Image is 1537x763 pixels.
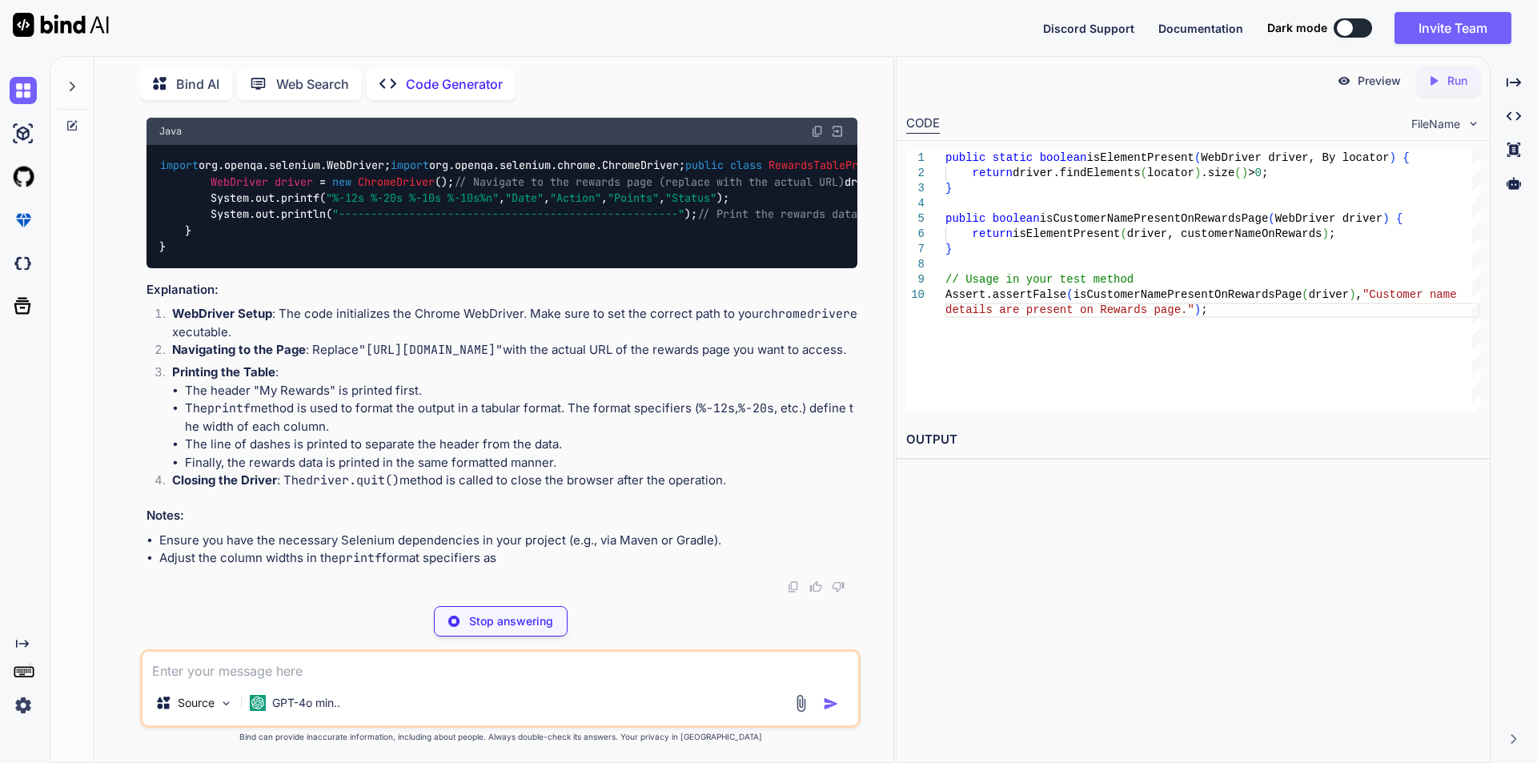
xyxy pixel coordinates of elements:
[699,400,735,416] code: %-12s
[1127,227,1322,240] span: driver, customerNameOnRewards
[1267,20,1327,36] span: Dark mode
[406,74,503,94] p: Code Generator
[685,159,724,173] span: public
[332,175,351,189] span: new
[1043,20,1134,37] button: Discord Support
[359,342,503,358] code: "[URL][DOMAIN_NAME]"
[764,306,850,322] code: chromedriver
[1140,167,1146,179] span: (
[945,182,952,195] span: }
[339,550,382,566] code: printf
[1201,151,1389,164] span: WebDriver driver, By locator
[945,243,952,255] span: }
[1194,303,1201,316] span: )
[738,400,774,416] code: %-20s
[172,342,306,357] strong: Navigating to the Page
[1358,73,1401,89] p: Preview
[945,273,1134,286] span: // Usage in your test method
[1158,20,1243,37] button: Documentation
[945,212,985,225] span: public
[1329,227,1335,240] span: ;
[1013,167,1141,179] span: driver.findElements
[454,175,845,189] span: // Navigate to the rewards page (replace with the actual URL)
[326,191,499,205] span: "%-12s %-20s %-10s %-10s%n"
[10,163,37,191] img: githubLight
[250,695,266,711] img: GPT-4o mini
[550,191,601,205] span: "Action"
[211,175,268,189] span: WebDriver
[1396,212,1403,225] span: {
[146,281,857,299] h3: Explanation:
[1355,288,1362,301] span: ,
[1147,167,1194,179] span: locator
[992,151,1032,164] span: static
[1234,167,1241,179] span: (
[832,580,845,593] img: dislike
[160,159,199,173] span: import
[159,125,182,138] span: Java
[1302,288,1308,301] span: (
[1447,73,1467,89] p: Run
[906,114,940,134] div: CODE
[159,472,857,494] li: : The method is called to close the browser after the operation.
[178,695,215,711] p: Source
[172,306,272,321] strong: WebDriver Setup
[1467,117,1480,131] img: chevron down
[13,13,109,37] img: Bind AI
[906,287,925,303] div: 10
[1322,227,1328,240] span: )
[185,400,857,436] li: The method is used to format the output in a tabular format. The format specifiers ( , , etc.) de...
[1274,212,1382,225] span: WebDriver driver
[1337,74,1351,88] img: preview
[1382,212,1389,225] span: )
[319,175,326,189] span: =
[1395,12,1511,44] button: Invite Team
[665,191,716,205] span: "Status"
[906,227,925,242] div: 6
[391,159,429,173] span: import
[10,207,37,234] img: premium
[823,696,839,712] img: icon
[906,151,925,166] div: 1
[906,196,925,211] div: 4
[1308,288,1348,301] span: driver
[1201,167,1234,179] span: .size
[10,692,37,719] img: settings
[159,549,857,568] li: Adjust the column widths in the format specifiers as
[358,175,435,189] span: ChromeDriver
[306,472,399,488] code: driver.quit()
[1194,151,1201,164] span: (
[906,181,925,196] div: 3
[185,436,857,454] li: The line of dashes is printed to separate the header from the data.
[945,288,1066,301] span: Assert.assertFalse
[1043,22,1134,35] span: Discord Support
[1066,288,1073,301] span: (
[10,120,37,147] img: ai-studio
[792,694,810,713] img: attachment
[1039,212,1268,225] span: isCustomerNamePresentOnRewardsPage
[176,74,219,94] p: Bind AI
[272,695,340,711] p: GPT-4o min..
[992,212,1039,225] span: boolean
[140,731,861,743] p: Bind can provide inaccurate information, including about people. Always double-check its answers....
[897,421,1490,459] h2: OUTPUT
[1262,167,1268,179] span: ;
[1248,167,1254,179] span: >
[1158,22,1243,35] span: Documentation
[275,175,313,189] span: driver
[787,580,800,593] img: copy
[906,166,925,181] div: 2
[1013,227,1120,240] span: isElementPresent
[945,151,985,164] span: public
[1268,212,1274,225] span: (
[185,454,857,472] li: Finally, the rewards data is printed in the same formatted manner.
[906,211,925,227] div: 5
[207,400,251,416] code: printf
[469,613,553,629] p: Stop answering
[1349,288,1355,301] span: )
[1389,151,1395,164] span: )
[972,167,1012,179] span: return
[697,207,857,222] span: // Print the rewards data
[809,580,822,593] img: like
[1120,227,1126,240] span: (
